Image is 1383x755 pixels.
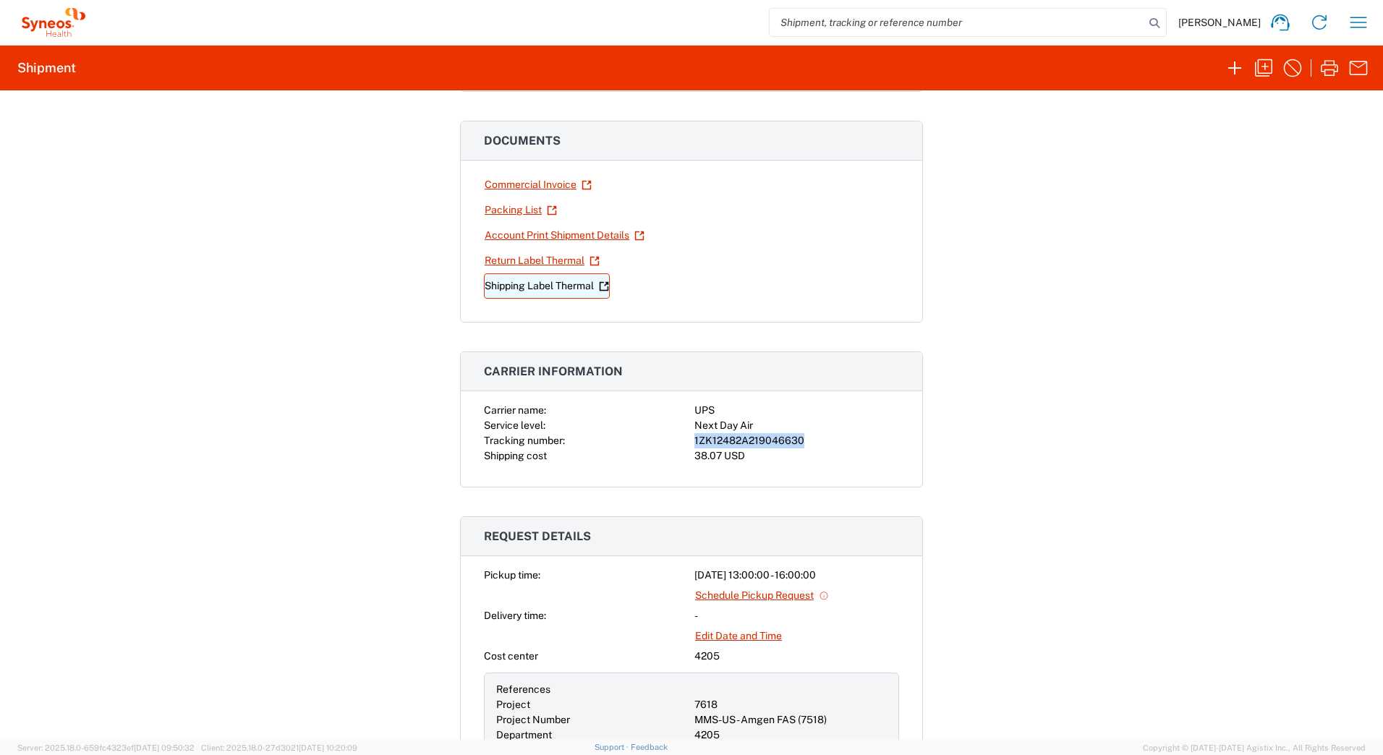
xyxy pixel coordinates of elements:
a: Feedback [631,743,668,751]
span: Carrier name: [484,404,546,416]
a: Packing List [484,197,558,223]
a: Edit Date and Time [694,623,783,649]
span: Client: 2025.18.0-27d3021 [201,743,357,752]
div: 38.07 USD [694,448,899,464]
span: [DATE] 09:50:32 [134,743,195,752]
div: - [694,608,899,623]
span: Carrier information [484,364,623,378]
div: 7618 [694,697,887,712]
a: Support [595,743,631,751]
div: 4205 [694,649,899,664]
div: 1ZK12482A219046630 [694,433,899,448]
a: Commercial Invoice [484,172,592,197]
span: Pickup time: [484,569,540,581]
div: UPS [694,403,899,418]
span: Copyright © [DATE]-[DATE] Agistix Inc., All Rights Reserved [1143,741,1366,754]
div: 4205 [694,728,887,743]
a: Account Print Shipment Details [484,223,645,248]
span: References [496,683,550,695]
span: Request details [484,529,591,543]
span: [DATE] 10:20:09 [299,743,357,752]
span: Server: 2025.18.0-659fc4323ef [17,743,195,752]
span: Documents [484,134,561,148]
span: Shipping cost [484,450,547,461]
div: [DATE] 13:00:00 - 16:00:00 [694,568,899,583]
div: Department [496,728,689,743]
div: Project [496,697,689,712]
span: Delivery time: [484,610,546,621]
h2: Shipment [17,59,76,77]
div: Next Day Air [694,418,899,433]
a: Shipping Label Thermal [484,273,610,299]
span: Cost center [484,650,538,662]
a: Return Label Thermal [484,248,600,273]
a: Schedule Pickup Request [694,583,830,608]
span: Tracking number: [484,435,565,446]
span: Service level: [484,419,545,431]
input: Shipment, tracking or reference number [770,9,1144,36]
span: [PERSON_NAME] [1178,16,1261,29]
div: MMS-US - Amgen FAS (7518) [694,712,887,728]
div: Project Number [496,712,689,728]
